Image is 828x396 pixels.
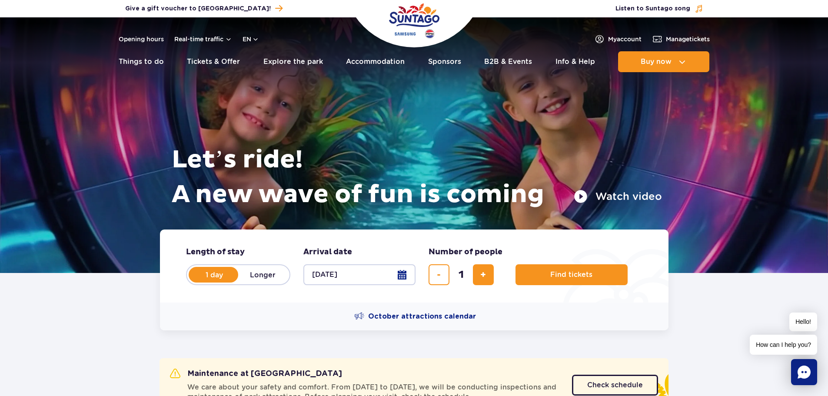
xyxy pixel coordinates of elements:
[125,4,271,13] span: Give a gift voucher to [GEOGRAPHIC_DATA]!
[791,359,817,385] div: Chat
[354,311,476,322] a: October attractions calendar
[187,51,240,72] a: Tickets & Offer
[574,190,662,203] button: Watch video
[119,35,164,43] a: Opening hours
[303,264,416,285] button: [DATE]
[429,264,449,285] button: remove ticket
[125,3,283,14] a: Give a gift voucher to [GEOGRAPHIC_DATA]!
[615,4,703,13] button: Listen to Suntago song
[572,375,658,396] a: Check schedule
[484,51,532,72] a: B2B & Events
[172,143,662,212] h1: Let’s ride! A new wave of fun is coming
[555,51,595,72] a: Info & Help
[641,58,672,66] span: Buy now
[174,36,232,43] button: Real-time traffic
[652,34,710,44] a: Managetickets
[160,230,668,303] form: Planning your visit to Park of Poland
[615,4,690,13] span: Listen to Suntago song
[303,247,352,257] span: Arrival date
[243,35,259,43] button: en
[666,35,710,43] span: Manage tickets
[428,51,461,72] a: Sponsors
[618,51,709,72] button: Buy now
[608,35,642,43] span: My account
[789,313,817,331] span: Hello!
[550,271,592,279] span: Find tickets
[170,369,342,379] h2: Maintenance at [GEOGRAPHIC_DATA]
[429,247,502,257] span: Number of people
[594,34,642,44] a: Myaccount
[515,264,628,285] button: Find tickets
[238,266,288,284] label: Longer
[186,247,245,257] span: Length of stay
[119,51,164,72] a: Things to do
[587,382,643,389] span: Check schedule
[263,51,323,72] a: Explore the park
[190,266,239,284] label: 1 day
[750,335,817,355] span: How can I help you?
[368,312,476,321] span: October attractions calendar
[451,264,472,285] input: number of tickets
[473,264,494,285] button: add ticket
[346,51,405,72] a: Accommodation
